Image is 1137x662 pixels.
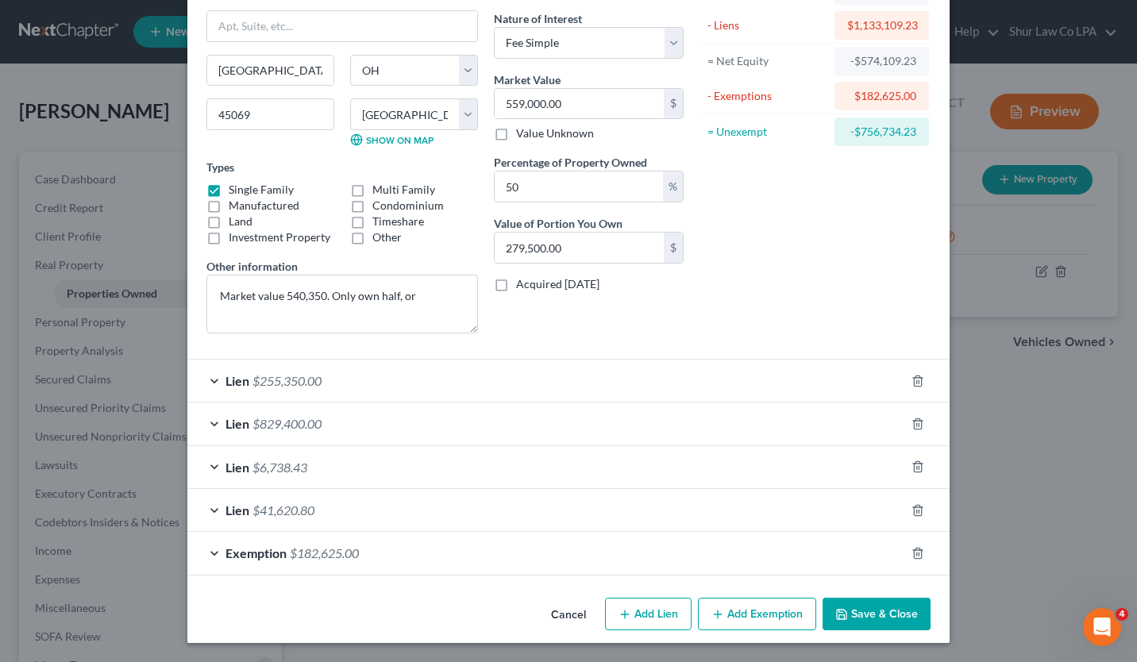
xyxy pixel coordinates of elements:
[664,233,683,263] div: $
[350,133,434,146] a: Show on Map
[698,598,816,631] button: Add Exemption
[707,17,827,33] div: - Liens
[206,258,298,275] label: Other information
[229,182,294,198] label: Single Family
[847,53,916,69] div: -$574,109.23
[605,598,692,631] button: Add Lien
[823,598,931,631] button: Save & Close
[707,124,827,140] div: = Unexempt
[847,17,916,33] div: $1,133,109.23
[516,125,594,141] label: Value Unknown
[494,215,622,232] label: Value of Portion You Own
[225,545,287,560] span: Exemption
[372,198,444,214] label: Condominium
[206,159,234,175] label: Types
[252,460,307,475] span: $6,738.43
[252,416,322,431] span: $829,400.00
[707,88,827,104] div: - Exemptions
[372,214,424,229] label: Timeshare
[494,71,561,88] label: Market Value
[494,10,582,27] label: Nature of Interest
[495,233,664,263] input: 0.00
[372,229,402,245] label: Other
[290,545,359,560] span: $182,625.00
[252,502,314,518] span: $41,620.80
[495,89,664,119] input: 0.00
[707,53,827,69] div: = Net Equity
[225,416,249,431] span: Lien
[663,171,683,202] div: %
[206,98,334,130] input: Enter zip...
[229,214,252,229] label: Land
[1083,608,1121,646] iframe: Intercom live chat
[229,229,330,245] label: Investment Property
[207,56,333,86] input: Enter city...
[229,198,299,214] label: Manufactured
[372,182,435,198] label: Multi Family
[847,124,916,140] div: -$756,734.23
[225,373,249,388] span: Lien
[538,599,599,631] button: Cancel
[225,460,249,475] span: Lien
[225,502,249,518] span: Lien
[494,154,647,171] label: Percentage of Property Owned
[495,171,663,202] input: 0.00
[252,373,322,388] span: $255,350.00
[1116,608,1128,621] span: 4
[664,89,683,119] div: $
[516,276,599,292] label: Acquired [DATE]
[207,11,477,41] input: Apt, Suite, etc...
[847,88,916,104] div: $182,625.00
